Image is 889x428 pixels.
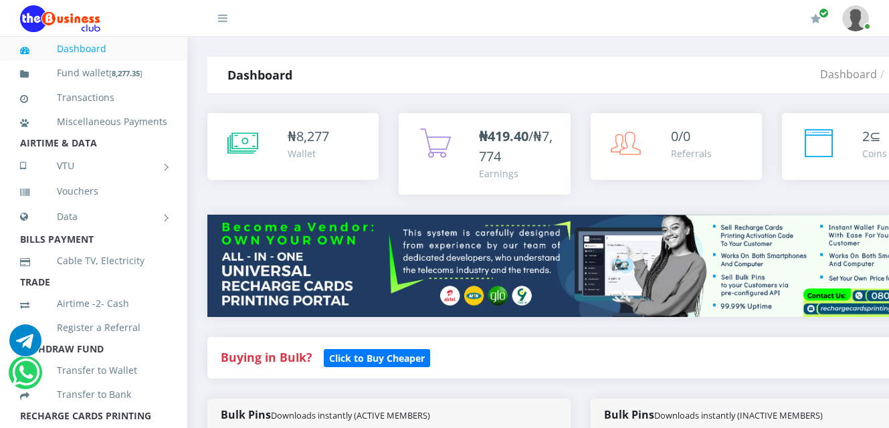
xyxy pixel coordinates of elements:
[112,68,140,78] b: 8,277.35
[671,146,712,160] div: Referrals
[811,13,821,24] i: Renew/Upgrade Subscription
[671,127,690,145] span: 0/0
[862,126,887,146] div: ⊆
[604,407,823,422] strong: Bulk Pins
[20,379,167,410] a: Transfer to Bank
[842,5,869,31] img: User
[221,407,430,422] strong: Bulk Pins
[20,33,167,64] a: Dashboard
[819,8,829,18] span: Renew/Upgrade Subscription
[296,127,329,145] span: 8,277
[20,149,167,183] a: VTU
[221,349,312,365] strong: Buying in Bulk?
[207,113,379,180] a: ₦8,277 Wallet
[20,245,167,276] a: Cable TV, Electricity
[20,355,167,386] a: Transfer to Wallet
[9,334,41,356] a: Chat for support
[271,409,430,421] small: Downloads instantly (ACTIVE MEMBERS)
[479,167,557,181] div: Earnings
[20,312,167,343] a: Register a Referral
[20,106,167,137] a: Miscellaneous Payments
[329,352,425,364] b: Click to Buy Cheaper
[109,68,142,78] small: [ ]
[591,113,762,180] a: 0/0 Referrals
[288,146,329,160] div: Wallet
[12,366,39,389] a: Chat for support
[20,288,167,319] a: Airtime -2- Cash
[20,82,167,113] a: Transactions
[288,126,329,146] div: ₦
[479,127,528,145] b: ₦419.40
[227,67,292,83] strong: Dashboard
[20,58,167,89] a: Fund wallet[8,277.35]
[479,127,553,165] span: /₦7,774
[654,409,823,421] small: Downloads instantly (INACTIVE MEMBERS)
[862,127,870,145] span: 2
[862,146,887,160] div: Coins
[820,67,877,82] a: Dashboard
[399,113,570,195] a: ₦419.40/₦7,774 Earnings
[20,200,167,233] a: Data
[20,5,100,32] img: Logo
[20,176,167,207] a: Vouchers
[324,349,430,365] a: Click to Buy Cheaper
